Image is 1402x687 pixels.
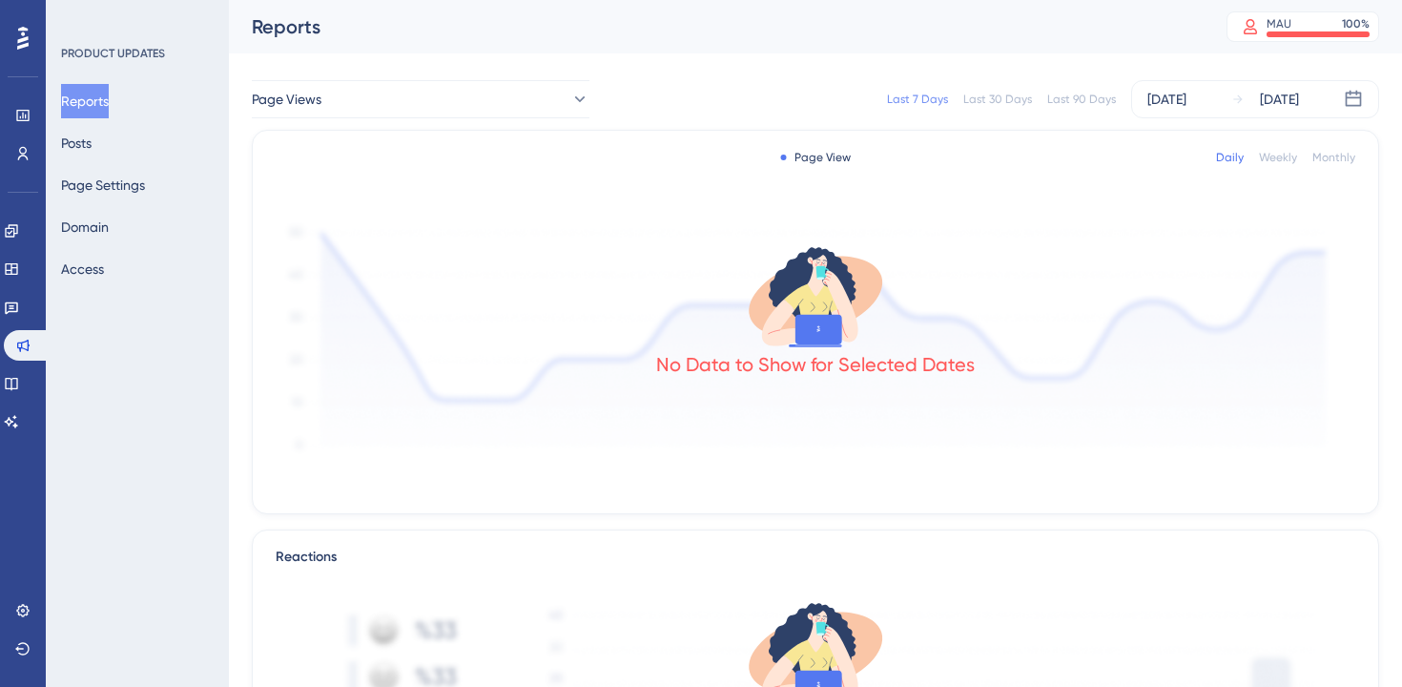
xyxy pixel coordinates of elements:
div: Daily [1216,150,1244,165]
button: Posts [61,126,92,160]
div: MAU [1267,16,1291,31]
button: Page Views [252,80,589,118]
button: Access [61,252,104,286]
div: Weekly [1259,150,1297,165]
div: Reports [252,13,1179,40]
div: 100 % [1342,16,1370,31]
div: Monthly [1312,150,1355,165]
div: No Data to Show for Selected Dates [656,351,975,378]
div: PRODUCT UPDATES [61,46,165,61]
div: Reactions [276,546,1355,569]
button: Page Settings [61,168,145,202]
button: Domain [61,210,109,244]
div: [DATE] [1260,88,1299,111]
div: Page View [781,150,851,165]
div: [DATE] [1147,88,1186,111]
div: Last 7 Days [887,92,948,107]
button: Reports [61,84,109,118]
div: Last 90 Days [1047,92,1116,107]
div: Last 30 Days [963,92,1032,107]
span: Page Views [252,88,321,111]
